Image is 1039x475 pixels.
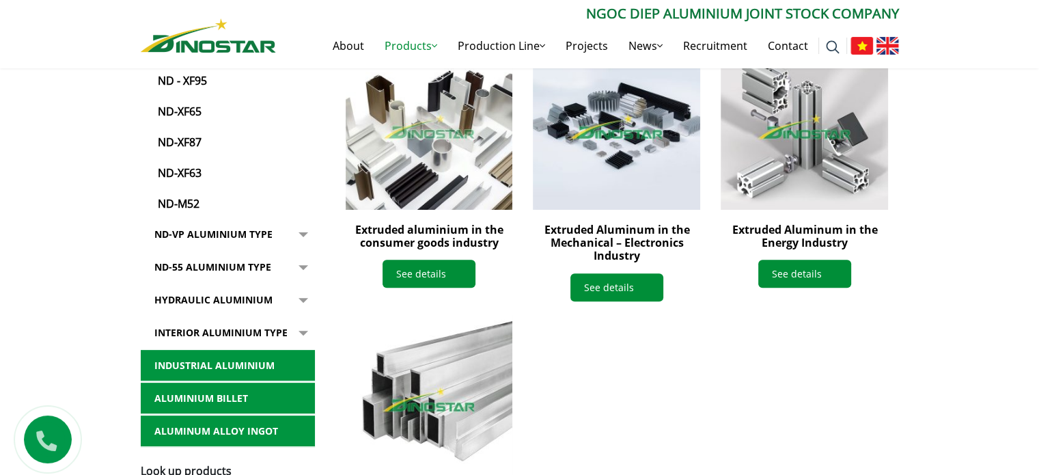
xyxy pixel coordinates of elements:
a: Products [374,24,447,68]
a: Aluminium billet [141,383,315,414]
a: ND-M52 [148,182,315,212]
img: Tiếng Việt [850,37,873,55]
a: Industrial aluminium [141,350,315,381]
a: See details [758,260,851,288]
a: Extruded Aluminum in the Energy Industry [732,222,877,250]
img: Extruded aluminium in the consumer goods industry [346,42,513,210]
a: Contact [758,24,818,68]
a: ND-XF87 [148,120,315,151]
p: Ngoc Diep Aluminium Joint Stock Company [276,3,899,24]
img: search [826,40,840,54]
a: See details [383,260,475,288]
a: ND-XF65 [148,90,315,120]
img: Extruded Aluminum in the Mechanical – Electronics Industry [533,42,700,210]
a: Recruitment [673,24,758,68]
a: ND - XF95 [148,59,315,90]
a: Interior Aluminium Type [141,317,315,349]
a: See details [570,273,663,301]
a: Production Line [447,24,555,68]
a: ND-55 Aluminium type [141,252,315,283]
a: ND-XF63 [148,151,315,182]
a: Hydraulic Aluminium [141,284,315,316]
a: News [618,24,673,68]
a: Projects [555,24,618,68]
img: Nhôm Dinostar [141,18,276,53]
a: Extruded aluminium in the consumer goods industry [355,222,503,250]
img: English [876,37,899,55]
a: Aluminum alloy ingot [141,416,315,447]
img: Extruded Aluminum in the Energy Industry [721,42,888,210]
a: ND-VP Aluminium type [141,219,315,250]
a: Extruded Aluminum in the Mechanical – Electronics Industry [544,222,689,263]
a: About [322,24,374,68]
